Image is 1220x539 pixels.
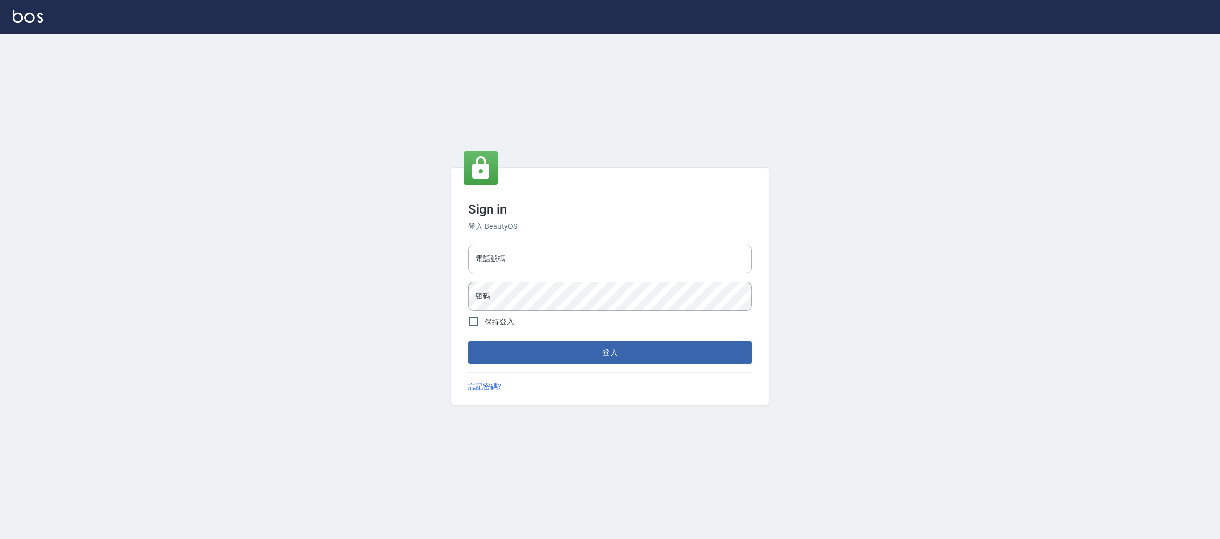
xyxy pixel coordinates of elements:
[485,316,514,328] span: 保持登入
[468,202,752,217] h3: Sign in
[468,341,752,364] button: 登入
[468,381,501,392] a: 忘記密碼?
[13,10,43,23] img: Logo
[468,221,752,232] h6: 登入 BeautyOS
